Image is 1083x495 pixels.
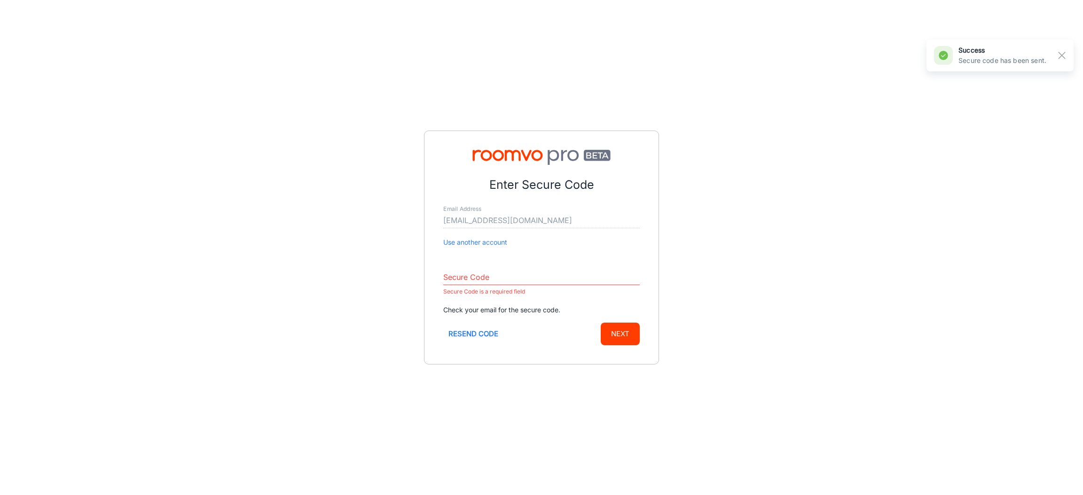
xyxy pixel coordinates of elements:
[443,305,640,315] p: Check your email for the secure code.
[443,176,640,194] p: Enter Secure Code
[958,55,1046,66] p: Secure code has been sent.
[443,213,640,228] input: myname@example.com
[443,270,640,285] input: Enter secure code
[443,205,481,213] label: Email Address
[443,150,640,165] img: Roomvo PRO Beta
[601,323,640,345] button: Next
[443,323,503,345] button: Resend code
[443,237,507,247] button: Use another account
[958,45,1046,55] h6: success
[443,286,640,297] p: Secure Code is a required field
